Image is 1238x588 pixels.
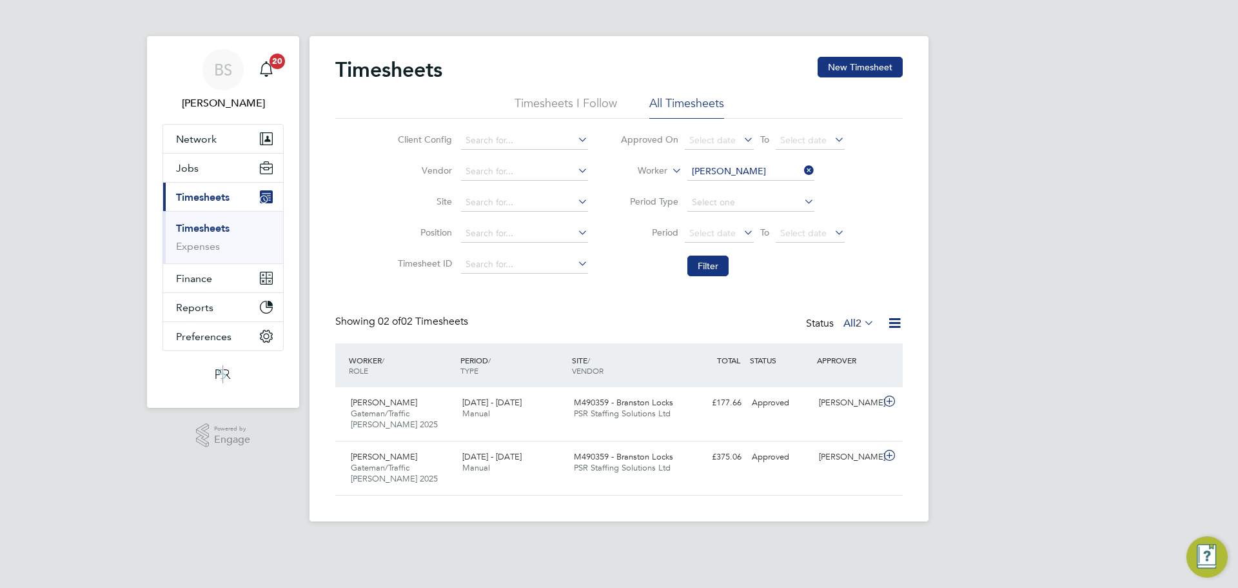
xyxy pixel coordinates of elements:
span: / [587,355,590,365]
div: WORKER [346,349,457,382]
input: Select one [687,194,814,212]
span: Select date [689,227,736,239]
span: 20 [270,54,285,69]
span: Preferences [176,330,231,343]
span: Gateman/Traffic [PERSON_NAME] 2025 [351,462,438,484]
label: Worker [609,165,667,177]
span: [DATE] - [DATE] [462,451,522,462]
input: Search for... [461,132,588,150]
button: Preferences [163,322,283,350]
label: Period [620,227,678,238]
div: SITE [569,349,680,382]
span: BS [214,61,232,78]
input: Search for... [461,194,588,212]
div: Approved [747,447,814,468]
h2: Timesheets [335,57,442,83]
div: APPROVER [814,349,881,372]
span: Reports [176,301,213,314]
div: PERIOD [457,349,569,382]
span: VENDOR [572,365,604,376]
span: ROLE [349,365,368,376]
input: Search for... [461,163,588,181]
li: All Timesheets [649,96,724,119]
div: Timesheets [163,211,283,263]
label: Position [394,227,452,238]
label: Period Type [620,196,678,207]
a: Expenses [176,240,220,252]
li: Timesheets I Follow [515,96,617,119]
span: Manual [462,462,490,473]
a: Timesheets [176,222,230,234]
button: Jobs [163,154,283,182]
div: [PERSON_NAME] [814,392,881,414]
div: Approved [747,392,814,414]
div: STATUS [747,349,814,372]
span: Finance [176,272,212,285]
span: Select date [780,134,827,146]
span: Gateman/Traffic [PERSON_NAME] 2025 [351,408,438,430]
div: [PERSON_NAME] [814,447,881,468]
span: Engage [214,434,250,445]
span: PSR Staffing Solutions Ltd [574,462,671,473]
nav: Main navigation [147,36,299,408]
label: Timesheet ID [394,258,452,269]
span: / [382,355,384,365]
button: Engage Resource Center [1186,536,1228,578]
span: PSR Staffing Solutions Ltd [574,408,671,419]
button: Finance [163,264,283,292]
span: Select date [780,227,827,239]
button: Network [163,125,283,153]
input: Search for... [687,163,814,181]
button: Reports [163,293,283,321]
button: Timesheets [163,183,283,211]
input: Search for... [461,225,588,243]
button: Filter [687,256,729,276]
span: To [756,224,773,241]
span: 2 [856,317,861,330]
span: Timesheets [176,191,230,203]
span: TYPE [460,365,478,376]
span: Manual [462,408,490,419]
label: Site [394,196,452,207]
span: Network [176,133,217,145]
span: TOTAL [717,355,740,365]
span: 02 Timesheets [378,315,468,328]
a: 20 [253,49,279,90]
span: [DATE] - [DATE] [462,397,522,408]
span: To [756,131,773,148]
input: Search for... [461,256,588,274]
label: Vendor [394,165,452,176]
a: Go to home page [162,364,284,385]
div: Showing [335,315,471,329]
span: Select date [689,134,736,146]
div: £177.66 [680,392,747,414]
span: [PERSON_NAME] [351,451,417,462]
a: Powered byEngage [196,423,251,448]
span: M490359 - Branston Locks [574,397,673,408]
span: Powered by [214,423,250,434]
span: [PERSON_NAME] [351,397,417,408]
label: Client Config [394,134,452,145]
img: psrsolutions-logo-retina.png [211,364,235,385]
label: Approved On [620,134,678,145]
span: Jobs [176,162,199,174]
div: £375.06 [680,447,747,468]
a: BS[PERSON_NAME] [162,49,284,111]
span: M490359 - Branston Locks [574,451,673,462]
div: Status [806,315,877,333]
span: 02 of [378,315,401,328]
span: / [488,355,491,365]
span: Beth Seddon [162,96,284,111]
button: New Timesheet [818,57,903,77]
label: All [843,317,874,330]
